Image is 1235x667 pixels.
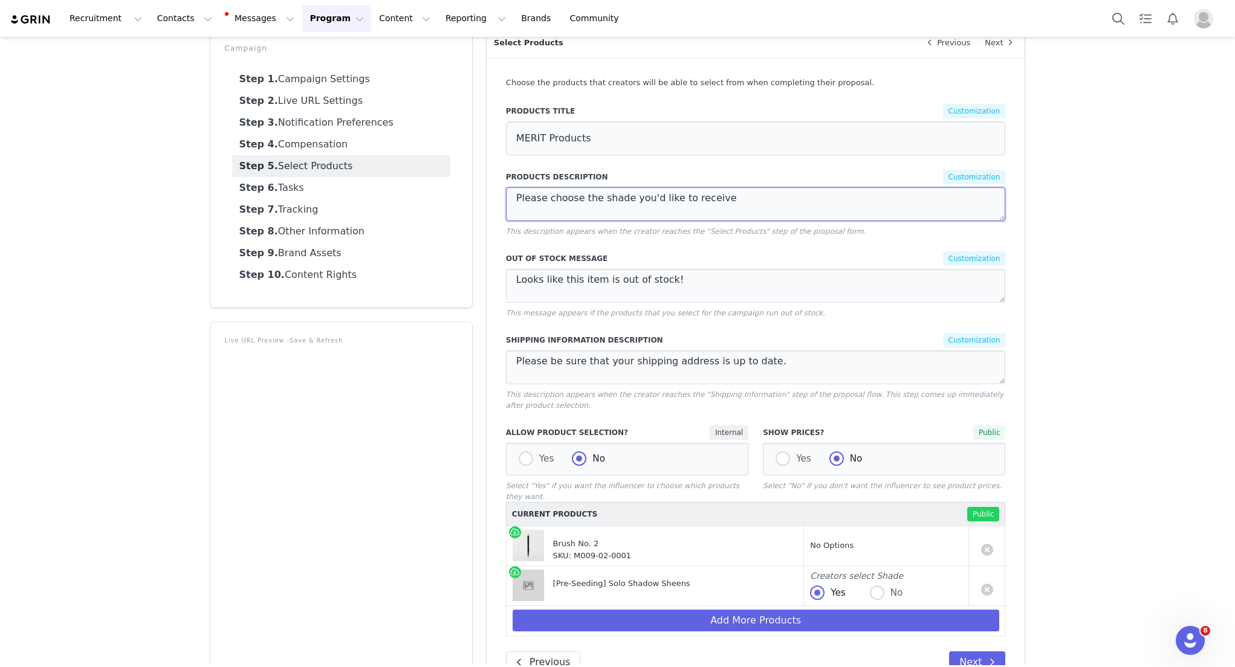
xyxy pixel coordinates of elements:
[1176,626,1205,655] iframe: Intercom live chat
[96,242,146,251] strong: In Progress
[506,335,754,346] label: Shipping Information Description
[10,225,232,266] div: GRIN Helper says…
[825,587,846,598] span: Yes
[19,274,189,297] div: Of course -- happy to help, [PERSON_NAME]! Will follow up soon!
[844,453,863,464] span: No
[810,540,854,552] div: No Options
[189,5,212,28] button: Home
[514,5,562,32] a: Brands
[1194,9,1213,28] img: placeholder-profile.jpg
[53,184,222,208] div: Hi! Yes please [PERSON_NAME] thanks so much.
[506,121,1006,155] input: Products
[10,370,232,391] textarea: Message…
[553,551,632,560] span: SKU: M009-02-0001
[302,5,371,32] button: Program
[92,49,164,59] span: Customer Ticket
[10,314,232,350] div: Ivy says…
[290,337,343,344] a: Save & Refresh
[225,337,458,346] p: Live URL Preview -
[19,396,28,405] button: Upload attachment
[239,73,278,85] strong: Step 1.
[563,5,632,32] a: Community
[232,112,450,134] a: Notification Preferences
[239,95,278,106] strong: Step 2.
[88,153,154,162] strong: Waiting on you
[232,221,450,242] a: Other Information
[44,177,232,215] div: Hi! Yes please [PERSON_NAME] thanks so much.
[943,170,1006,184] span: Customization
[19,358,112,370] div: You're most welcome!
[513,610,999,631] button: Add More Products
[506,427,638,438] label: Allow Product Selection?
[232,199,450,221] a: Tracking
[239,269,285,280] strong: Step 10.
[512,506,597,522] div: Current Products
[225,43,458,54] p: Campaign
[10,14,52,25] img: grin logo
[38,396,48,405] button: Emoji picker
[232,155,450,177] a: Select Products
[10,135,232,177] div: John says…
[506,106,754,117] label: Products Title
[513,570,544,601] img: placeholder-square.jpeg
[10,266,198,304] div: Of course -- happy to help, [PERSON_NAME]! Will follow up soon!
[553,570,774,590] div: [Pre-Seeding] Solo Shadow Sheens
[232,68,450,90] a: Campaign Settings
[232,90,450,112] a: Live URL Settings
[943,251,1006,266] span: Customization
[232,134,450,155] a: Compensation
[64,230,192,239] span: Ticket has been updated • [DATE]
[710,425,748,440] span: Internal
[1187,9,1225,28] button: Profile
[212,5,234,27] div: Close
[239,160,278,172] strong: Step 5.
[1201,626,1210,636] span: 8
[59,15,112,27] p: Active 7h ago
[553,530,774,561] div: Brush No. 2
[66,41,175,66] a: Customer Ticket
[146,314,232,341] div: thanks so much
[232,242,450,264] a: Brand Assets
[967,507,1000,521] span: Public
[586,453,605,464] span: No
[506,308,1006,318] p: This message appears if the products that you select for the campaign run out of stock.
[506,389,1006,411] p: This description appears when the creator reaches the "Shipping Information" step of the proposal...
[790,453,811,464] span: Yes
[10,177,232,225] div: Ivy says…
[10,266,232,314] div: John says…
[943,333,1006,347] span: Customization
[207,391,227,410] button: Send a message…
[438,5,513,32] button: Reporting
[77,396,86,405] button: Start recording
[57,396,67,405] button: Gif picker
[239,225,278,237] strong: Step 8.
[506,226,1006,237] p: This description appears when the creator reaches the "Select Products" step of the proposal form.
[506,480,748,502] p: Select "Yes" if you want the influencer to choose which products they want.
[239,138,278,150] strong: Step 4.
[239,247,278,259] strong: Step 9.
[232,264,450,286] a: Content Rights
[487,28,915,57] p: Select Products
[763,427,898,438] label: Show Prices?
[10,350,122,377] div: You're most welcome![PERSON_NAME] • [DATE]
[1132,5,1159,32] a: Tasks
[64,140,192,150] span: Ticket has been updated • [DATE]
[884,587,903,598] span: No
[1159,5,1186,32] button: Notifications
[232,177,450,199] a: Tasks
[239,182,278,193] strong: Step 6.
[763,480,1005,491] p: Select "No" if you don't want the influencer to see product prices.
[513,530,544,561] img: MERIT-BrushNo2_8fffa37f-a9b6-4a98-ba49-3812289a2294.jpg
[506,253,754,264] label: Out of Stock Message
[977,28,1025,57] a: Next
[239,117,278,128] strong: Step 3.
[220,5,302,32] button: Messages
[506,172,754,182] label: Products Description
[62,5,149,32] button: Recruitment
[973,425,1006,440] span: Public
[150,5,219,32] button: Contacts
[915,28,977,57] a: Previous
[239,204,278,215] strong: Step 7.
[533,453,554,464] span: Yes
